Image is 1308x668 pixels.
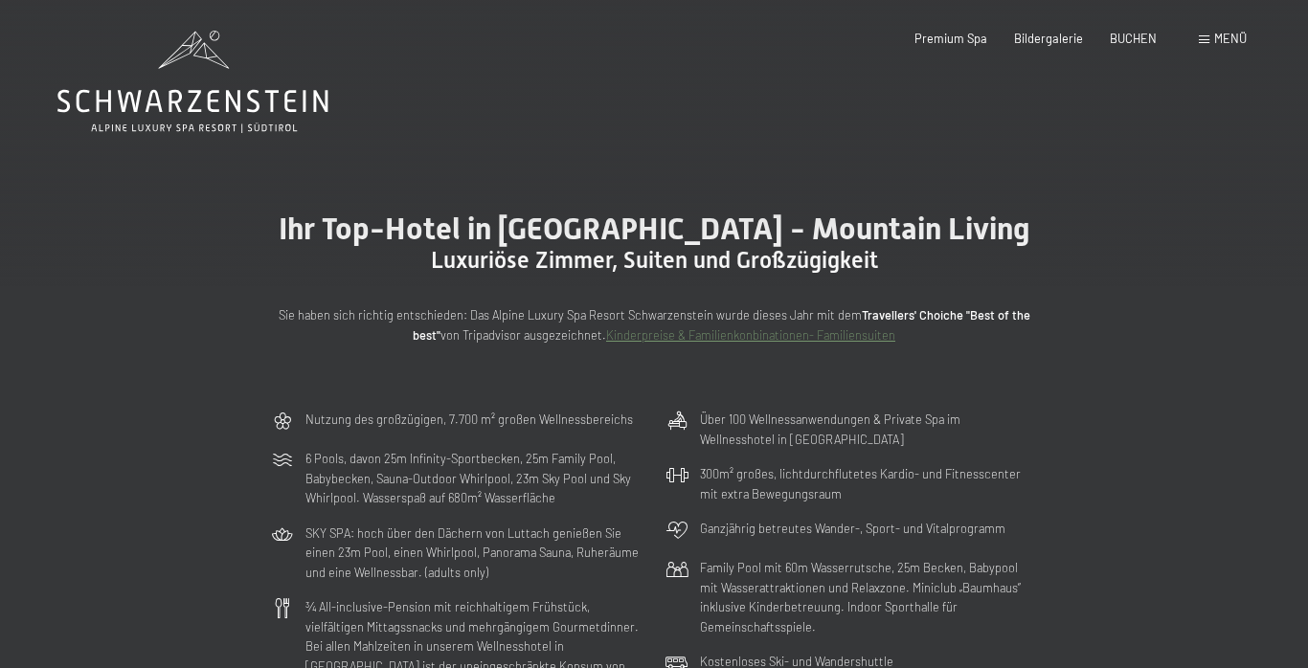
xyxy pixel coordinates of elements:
p: Ganzjährig betreutes Wander-, Sport- und Vitalprogramm [700,519,1005,538]
a: Premium Spa [914,31,987,46]
a: Bildergalerie [1014,31,1083,46]
span: Luxuriöse Zimmer, Suiten und Großzügigkeit [431,247,878,274]
span: Ihr Top-Hotel in [GEOGRAPHIC_DATA] - Mountain Living [279,211,1030,247]
a: BUCHEN [1110,31,1157,46]
strong: Travellers' Choiche "Best of the best" [413,307,1030,342]
a: Kinderpreise & Familienkonbinationen- Familiensuiten [606,327,895,343]
p: 300m² großes, lichtdurchflutetes Kardio- und Fitnesscenter mit extra Bewegungsraum [700,464,1037,503]
p: Nutzung des großzügigen, 7.700 m² großen Wellnessbereichs [305,410,633,429]
p: Family Pool mit 60m Wasserrutsche, 25m Becken, Babypool mit Wasserattraktionen und Relaxzone. Min... [700,558,1037,636]
span: Menü [1214,31,1247,46]
p: Sie haben sich richtig entschieden: Das Alpine Luxury Spa Resort Schwarzenstein wurde dieses Jahr... [271,305,1037,345]
p: 6 Pools, davon 25m Infinity-Sportbecken, 25m Family Pool, Babybecken, Sauna-Outdoor Whirlpool, 23... [305,449,643,507]
p: SKY SPA: hoch über den Dächern von Luttach genießen Sie einen 23m Pool, einen Whirlpool, Panorama... [305,523,643,582]
p: Über 100 Wellnessanwendungen & Private Spa im Wellnesshotel in [GEOGRAPHIC_DATA] [700,410,1037,449]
